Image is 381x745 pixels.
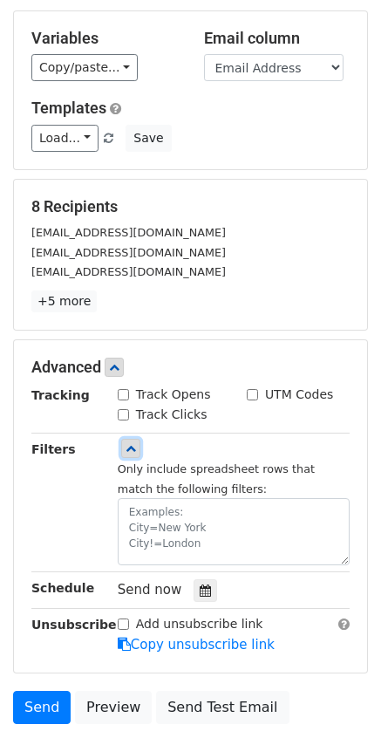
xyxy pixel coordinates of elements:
[31,246,226,259] small: [EMAIL_ADDRESS][DOMAIN_NAME]
[118,582,182,598] span: Send now
[31,99,106,117] a: Templates
[204,29,350,48] h5: Email column
[31,618,117,632] strong: Unsubscribe
[31,29,178,48] h5: Variables
[31,388,90,402] strong: Tracking
[31,125,99,152] a: Load...
[31,226,226,239] small: [EMAIL_ADDRESS][DOMAIN_NAME]
[31,54,138,81] a: Copy/paste...
[31,581,94,595] strong: Schedule
[265,386,333,404] label: UTM Codes
[118,462,315,496] small: Only include spreadsheet rows that match the following filters:
[31,442,76,456] strong: Filters
[136,406,208,424] label: Track Clicks
[13,691,71,724] a: Send
[31,197,350,216] h5: 8 Recipients
[294,661,381,745] iframe: Chat Widget
[31,265,226,278] small: [EMAIL_ADDRESS][DOMAIN_NAME]
[75,691,152,724] a: Preview
[156,691,289,724] a: Send Test Email
[136,615,263,633] label: Add unsubscribe link
[31,358,350,377] h5: Advanced
[136,386,211,404] label: Track Opens
[126,125,171,152] button: Save
[118,637,275,653] a: Copy unsubscribe link
[31,290,97,312] a: +5 more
